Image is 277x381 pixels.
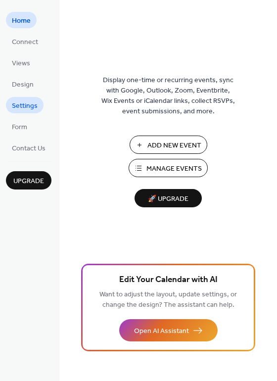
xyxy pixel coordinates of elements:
button: 🚀 Upgrade [135,189,202,207]
span: Design [12,80,34,90]
a: Connect [6,33,44,49]
a: Form [6,118,33,135]
span: Upgrade [13,176,44,187]
a: Home [6,12,37,28]
a: Design [6,76,40,92]
span: Connect [12,37,38,48]
button: Upgrade [6,171,51,190]
a: Settings [6,97,44,113]
button: Manage Events [129,159,208,177]
span: Add New Event [147,141,201,151]
span: Contact Us [12,143,46,154]
span: Edit Your Calendar with AI [119,273,218,287]
span: Manage Events [146,164,202,174]
span: Form [12,122,27,133]
a: Views [6,54,36,71]
span: 🚀 Upgrade [140,192,196,206]
span: Settings [12,101,38,111]
span: Home [12,16,31,26]
span: Want to adjust the layout, update settings, or change the design? The assistant can help. [99,288,237,312]
span: Views [12,58,30,69]
a: Contact Us [6,140,51,156]
button: Open AI Assistant [119,319,218,341]
span: Display one-time or recurring events, sync with Google, Outlook, Zoom, Eventbrite, Wix Events or ... [101,75,235,117]
button: Add New Event [130,136,207,154]
span: Open AI Assistant [134,326,189,336]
